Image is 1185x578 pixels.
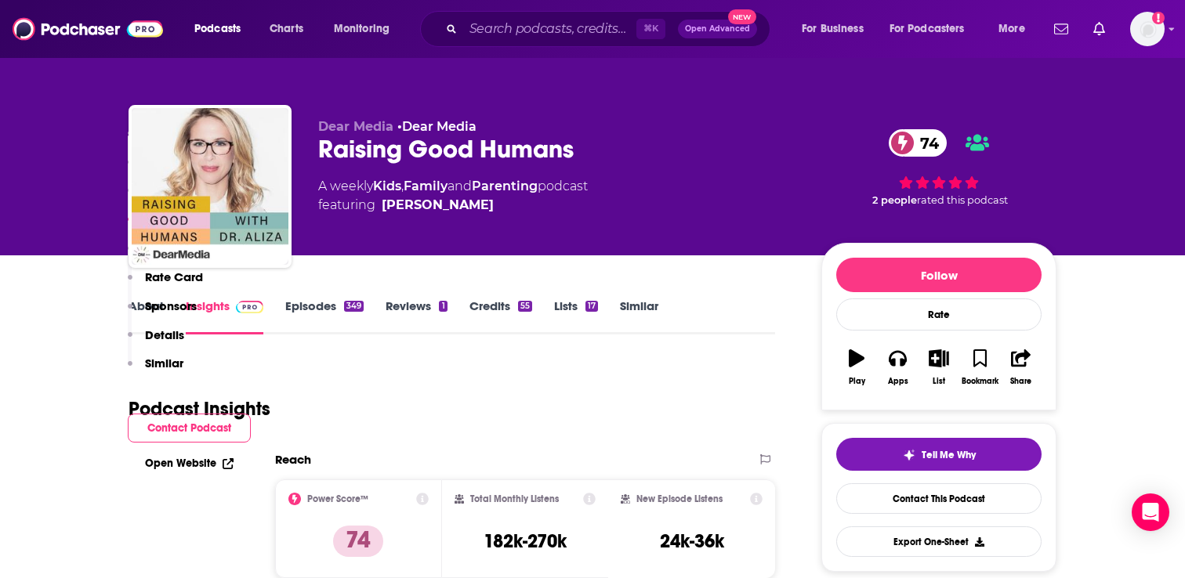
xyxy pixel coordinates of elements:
h3: 182k-270k [484,529,567,553]
div: List [933,377,945,386]
button: Share [1001,339,1042,396]
p: Sponsors [145,298,197,313]
span: 74 [904,129,947,157]
h2: Power Score™ [307,493,368,504]
span: featuring [318,196,588,215]
span: Open Advanced [685,25,750,33]
div: 17 [585,301,598,312]
a: 74 [889,129,947,157]
a: Show notifications dropdown [1087,16,1111,42]
a: Family [404,179,448,193]
a: Dear Media [402,119,477,134]
div: Apps [888,377,908,386]
button: Open AdvancedNew [678,20,757,38]
a: Episodes349 [285,298,364,334]
a: Charts [259,16,313,42]
a: Open Website [145,457,234,470]
button: Sponsors [128,298,197,327]
a: Similar [620,298,658,334]
h2: Reach [275,452,311,467]
button: open menu [987,16,1045,42]
a: Lists17 [554,298,598,334]
span: rated this podcast [917,194,1008,206]
div: Play [849,377,865,386]
span: New [728,9,756,24]
button: open menu [791,16,883,42]
span: For Business [802,18,864,40]
div: Rate [836,298,1042,331]
svg: Add a profile image [1152,12,1165,24]
a: Reviews1 [386,298,447,334]
span: • [397,119,477,134]
button: Apps [877,339,918,396]
p: Details [145,327,184,342]
span: , [401,179,404,193]
button: Play [836,339,877,396]
span: For Podcasters [890,18,965,40]
span: and [448,179,472,193]
div: Open Intercom Messenger [1132,493,1169,531]
span: 2 people [872,194,917,206]
button: open menu [183,16,261,42]
img: tell me why sparkle [903,449,915,461]
span: More [998,18,1025,40]
button: Follow [836,258,1042,292]
a: Contact This Podcast [836,483,1042,514]
div: Search podcasts, credits, & more... [435,11,785,47]
div: A weekly podcast [318,177,588,215]
button: Similar [128,356,183,385]
h2: Total Monthly Listens [470,493,559,504]
h2: New Episode Listens [636,493,723,504]
div: 1 [439,301,447,312]
div: 55 [518,301,532,312]
button: open menu [879,16,987,42]
button: Bookmark [959,339,1000,396]
button: List [919,339,959,396]
button: Details [128,327,184,356]
a: Credits55 [469,298,532,334]
div: 349 [344,301,364,312]
button: open menu [323,16,410,42]
div: Bookmark [962,377,998,386]
span: Tell Me Why [922,449,976,461]
span: Podcasts [194,18,241,40]
button: Export One-Sheet [836,526,1042,557]
button: Show profile menu [1130,12,1165,46]
div: 74 2 peoplerated this podcast [821,119,1056,216]
button: Contact Podcast [128,414,251,443]
a: Show notifications dropdown [1048,16,1074,42]
input: Search podcasts, credits, & more... [463,16,636,42]
p: Similar [145,356,183,370]
span: Charts [270,18,303,40]
div: [PERSON_NAME] [382,196,494,215]
p: 74 [333,526,383,557]
a: Kids [373,179,401,193]
span: Monitoring [334,18,390,40]
span: Logged in as AutumnKatie [1130,12,1165,46]
a: Parenting [472,179,538,193]
div: Share [1010,377,1031,386]
img: User Profile [1130,12,1165,46]
span: Dear Media [318,119,393,134]
button: tell me why sparkleTell Me Why [836,438,1042,471]
img: Podchaser - Follow, Share and Rate Podcasts [13,14,163,44]
span: ⌘ K [636,19,665,39]
img: Raising Good Humans [132,108,288,265]
h3: 24k-36k [660,529,724,553]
